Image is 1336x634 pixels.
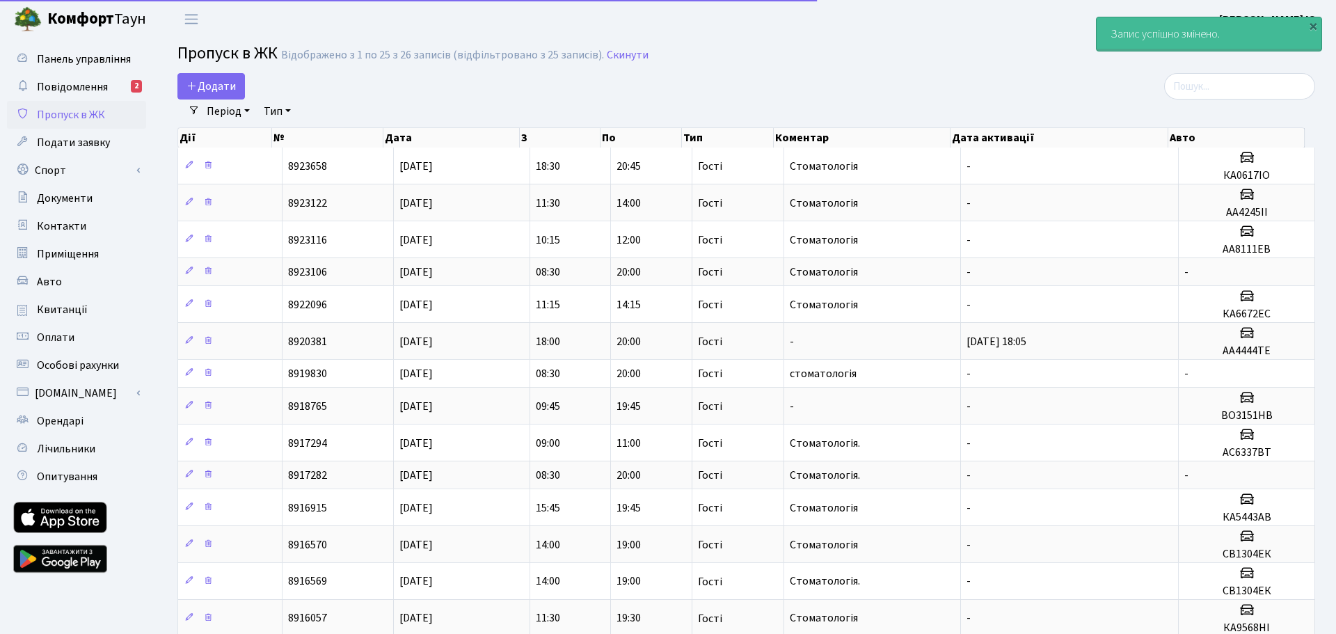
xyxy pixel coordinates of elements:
span: - [790,334,794,349]
span: Оплати [37,330,74,345]
span: Гості [698,613,722,624]
span: - [967,611,971,626]
span: Гості [698,502,722,514]
th: По [601,128,682,148]
span: 08:30 [536,264,560,280]
a: Авто [7,268,146,296]
span: 20:00 [617,468,641,483]
b: [PERSON_NAME] Ю. [1219,12,1319,27]
span: Стоматологія [790,611,858,626]
a: Додати [177,73,245,100]
span: 08:30 [536,366,560,381]
span: 09:45 [536,399,560,414]
span: 19:45 [617,399,641,414]
th: № [272,128,383,148]
span: Додати [186,79,236,94]
a: Контакти [7,212,146,240]
span: Гості [698,438,722,449]
span: - [1184,264,1188,280]
span: 09:00 [536,436,560,451]
a: Тип [258,100,296,123]
span: - [967,436,971,451]
span: 12:00 [617,232,641,248]
h5: СВ1304ЕК [1184,585,1309,598]
span: Стоматологія. [790,574,860,589]
span: Авто [37,274,62,290]
span: 8917282 [288,468,327,483]
a: Опитування [7,463,146,491]
span: Стоматологія [790,500,858,516]
span: [DATE] [399,297,433,312]
span: - [1184,468,1188,483]
span: - [967,500,971,516]
span: Приміщення [37,246,99,262]
a: Особові рахунки [7,351,146,379]
span: [DATE] 18:05 [967,334,1026,349]
span: - [967,537,971,553]
span: [DATE] [399,399,433,414]
span: Стоматологія [790,264,858,280]
span: Панель управління [37,51,131,67]
span: Опитування [37,469,97,484]
a: Лічильники [7,435,146,463]
span: 20:00 [617,334,641,349]
span: [DATE] [399,264,433,280]
span: - [967,232,971,248]
span: Орендарі [37,413,83,429]
span: 8916057 [288,611,327,626]
h5: КА0617ІО [1184,169,1309,182]
span: [DATE] [399,334,433,349]
button: Переключити навігацію [174,8,209,31]
span: 8919830 [288,366,327,381]
span: Контакти [37,219,86,234]
th: Дата [383,128,520,148]
span: Стоматологія [790,159,858,174]
th: Коментар [774,128,951,148]
h5: КА6672ЕС [1184,308,1309,321]
span: Лічильники [37,441,95,457]
span: 20:45 [617,159,641,174]
span: 8922096 [288,297,327,312]
span: Гості [698,368,722,379]
h5: AA4245II [1184,206,1309,219]
span: 10:15 [536,232,560,248]
span: 8923106 [288,264,327,280]
a: Спорт [7,157,146,184]
th: Дата активації [951,128,1168,148]
div: Запис успішно змінено. [1097,17,1321,51]
span: 11:30 [536,196,560,211]
span: 11:30 [536,611,560,626]
span: - [967,297,971,312]
span: - [790,399,794,414]
h5: СВ1304ЕК [1184,548,1309,561]
span: 11:00 [617,436,641,451]
span: Таун [47,8,146,31]
span: 8918765 [288,399,327,414]
a: Квитанції [7,296,146,324]
span: Гості [698,401,722,412]
h5: АА8111ЕВ [1184,243,1309,256]
span: Гості [698,576,722,587]
span: - [967,196,971,211]
input: Пошук... [1164,73,1315,100]
span: 14:00 [536,574,560,589]
span: 8917294 [288,436,327,451]
th: Тип [682,128,774,148]
span: 20:00 [617,264,641,280]
a: [DOMAIN_NAME] [7,379,146,407]
span: [DATE] [399,500,433,516]
span: 18:00 [536,334,560,349]
h5: АА4444ТЕ [1184,344,1309,358]
span: [DATE] [399,366,433,381]
h5: КА5443АВ [1184,511,1309,524]
span: 19:00 [617,574,641,589]
span: Стоматологія. [790,468,860,483]
a: Період [201,100,255,123]
span: Гості [698,336,722,347]
span: 14:15 [617,297,641,312]
span: стоматологія [790,366,857,381]
span: Стоматологія [790,297,858,312]
a: Приміщення [7,240,146,268]
span: - [967,264,971,280]
span: Подати заявку [37,135,110,150]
